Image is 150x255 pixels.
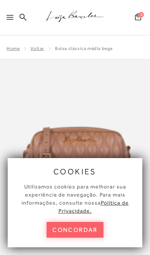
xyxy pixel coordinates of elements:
[22,183,129,214] span: Utilizamos cookies para melhorar sua experiência de navegação. Para mais informações, consulte nossa
[138,12,144,17] span: 0
[53,167,97,176] span: cookies
[47,222,103,238] button: concordar
[30,46,44,51] a: Voltar
[55,46,113,51] span: BOLSA CLÁSSICA MÉDIA BEGE
[7,46,20,51] a: Home
[133,13,143,23] button: 0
